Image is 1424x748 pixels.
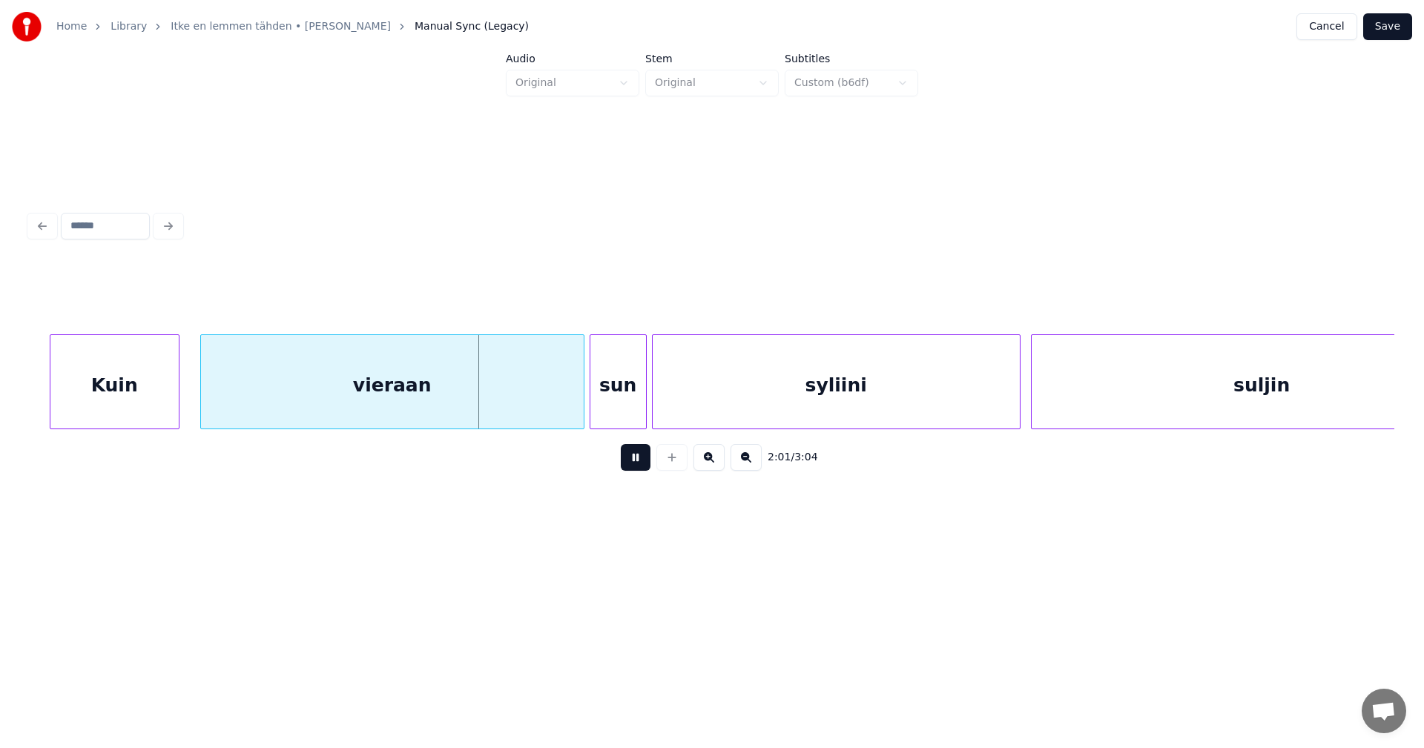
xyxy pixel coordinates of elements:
div: Avoin keskustelu [1362,689,1406,733]
button: Save [1363,13,1412,40]
label: Audio [506,53,639,64]
button: Cancel [1296,13,1357,40]
span: 2:01 [768,450,791,465]
span: 3:04 [794,450,817,465]
img: youka [12,12,42,42]
a: Itke en lemmen tähden • [PERSON_NAME] [171,19,391,34]
a: Library [111,19,147,34]
a: Home [56,19,87,34]
div: / [768,450,803,465]
label: Subtitles [785,53,918,64]
nav: breadcrumb [56,19,529,34]
label: Stem [645,53,779,64]
span: Manual Sync (Legacy) [415,19,529,34]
